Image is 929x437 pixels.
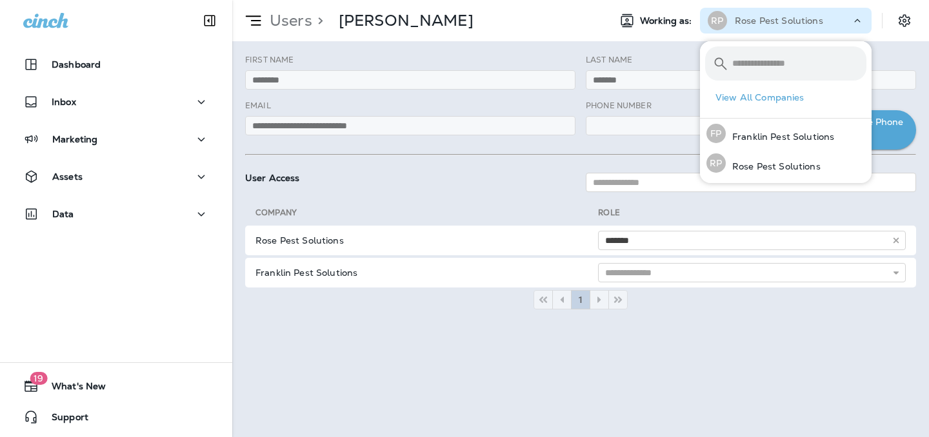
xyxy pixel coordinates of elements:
[726,131,834,142] p: Franklin Pest Solutions
[700,148,872,178] button: RPRose Pest Solutions
[39,381,106,396] span: What's New
[339,11,474,30] div: Jennifer Whiston
[265,11,312,30] p: Users
[30,372,47,385] span: 19
[52,134,97,144] p: Marketing
[13,52,219,77] button: Dashboard
[13,126,219,152] button: Marketing
[13,164,219,189] button: Assets
[312,11,323,30] p: >
[893,9,916,32] button: Settings
[39,412,88,427] span: Support
[706,124,726,143] div: FP
[710,88,872,108] button: View All Companies
[245,208,598,223] th: Company
[339,11,474,30] p: [PERSON_NAME]
[586,55,632,65] label: Last Name
[708,11,727,30] div: RP
[245,172,300,184] strong: User Access
[245,226,598,255] td: Rose Pest Solutions
[245,101,271,111] label: Email
[735,15,823,26] p: Rose Pest Solutions
[52,97,76,107] p: Inbox
[640,15,695,26] span: Working as:
[571,290,590,309] button: 1
[700,119,872,148] button: FPFranklin Pest Solutions
[13,404,219,430] button: Support
[578,295,583,304] span: 1
[13,201,219,227] button: Data
[245,55,294,65] label: First Name
[52,171,83,182] p: Assets
[706,153,726,173] div: RP
[726,161,821,171] p: Rose Pest Solutions
[598,208,916,223] th: Role
[192,8,228,34] button: Collapse Sidebar
[52,209,74,219] p: Data
[586,101,652,111] label: Phone Number
[245,258,598,287] td: Franklin Pest Solutions
[13,373,219,399] button: 19What's New
[13,89,219,115] button: Inbox
[52,59,101,70] p: Dashboard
